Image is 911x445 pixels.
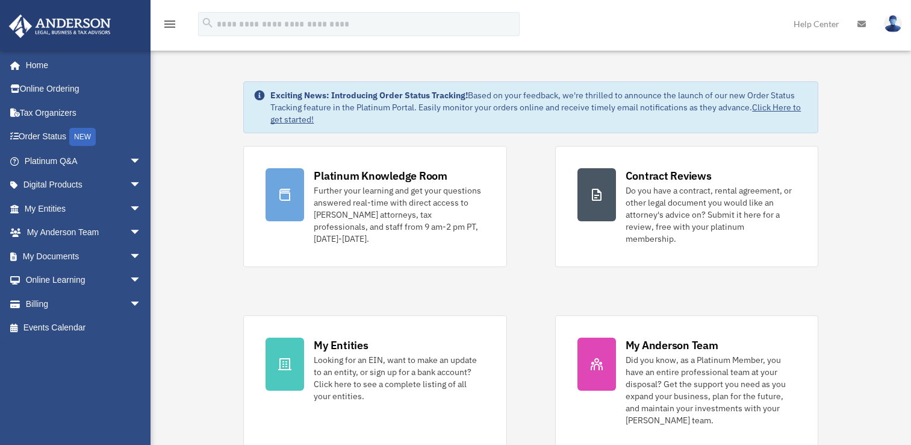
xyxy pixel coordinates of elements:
[69,128,96,146] div: NEW
[626,354,796,426] div: Did you know, as a Platinum Member, you have an entire professional team at your disposal? Get th...
[8,197,160,221] a: My Entitiesarrow_drop_down
[8,173,160,197] a: Digital Productsarrow_drop_down
[129,173,154,198] span: arrow_drop_down
[626,185,796,245] div: Do you have a contract, rental agreement, or other legal document you would like an attorney's ad...
[129,292,154,317] span: arrow_drop_down
[314,338,368,353] div: My Entities
[8,149,160,173] a: Platinum Q&Aarrow_drop_down
[129,197,154,221] span: arrow_drop_down
[129,221,154,245] span: arrow_drop_down
[129,244,154,269] span: arrow_drop_down
[129,268,154,293] span: arrow_drop_down
[8,53,154,77] a: Home
[163,17,177,31] i: menu
[270,90,468,101] strong: Exciting News: Introducing Order Status Tracking!
[8,77,160,101] a: Online Ordering
[555,146,818,267] a: Contract Reviews Do you have a contract, rental agreement, or other legal document you would like...
[314,185,484,245] div: Further your learning and get your questions answered real-time with direct access to [PERSON_NAM...
[8,101,160,125] a: Tax Organizers
[8,268,160,292] a: Online Learningarrow_drop_down
[314,168,447,183] div: Platinum Knowledge Room
[314,354,484,402] div: Looking for an EIN, want to make an update to an entity, or sign up for a bank account? Click her...
[8,316,160,340] a: Events Calendar
[8,292,160,316] a: Billingarrow_drop_down
[8,244,160,268] a: My Documentsarrow_drop_down
[626,338,718,353] div: My Anderson Team
[243,146,506,267] a: Platinum Knowledge Room Further your learning and get your questions answered real-time with dire...
[270,89,807,125] div: Based on your feedback, we're thrilled to announce the launch of our new Order Status Tracking fe...
[270,102,801,125] a: Click Here to get started!
[884,15,902,33] img: User Pic
[163,21,177,31] a: menu
[5,14,114,38] img: Anderson Advisors Platinum Portal
[201,16,214,30] i: search
[8,221,160,245] a: My Anderson Teamarrow_drop_down
[8,125,160,150] a: Order StatusNEW
[129,149,154,174] span: arrow_drop_down
[626,168,712,183] div: Contract Reviews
